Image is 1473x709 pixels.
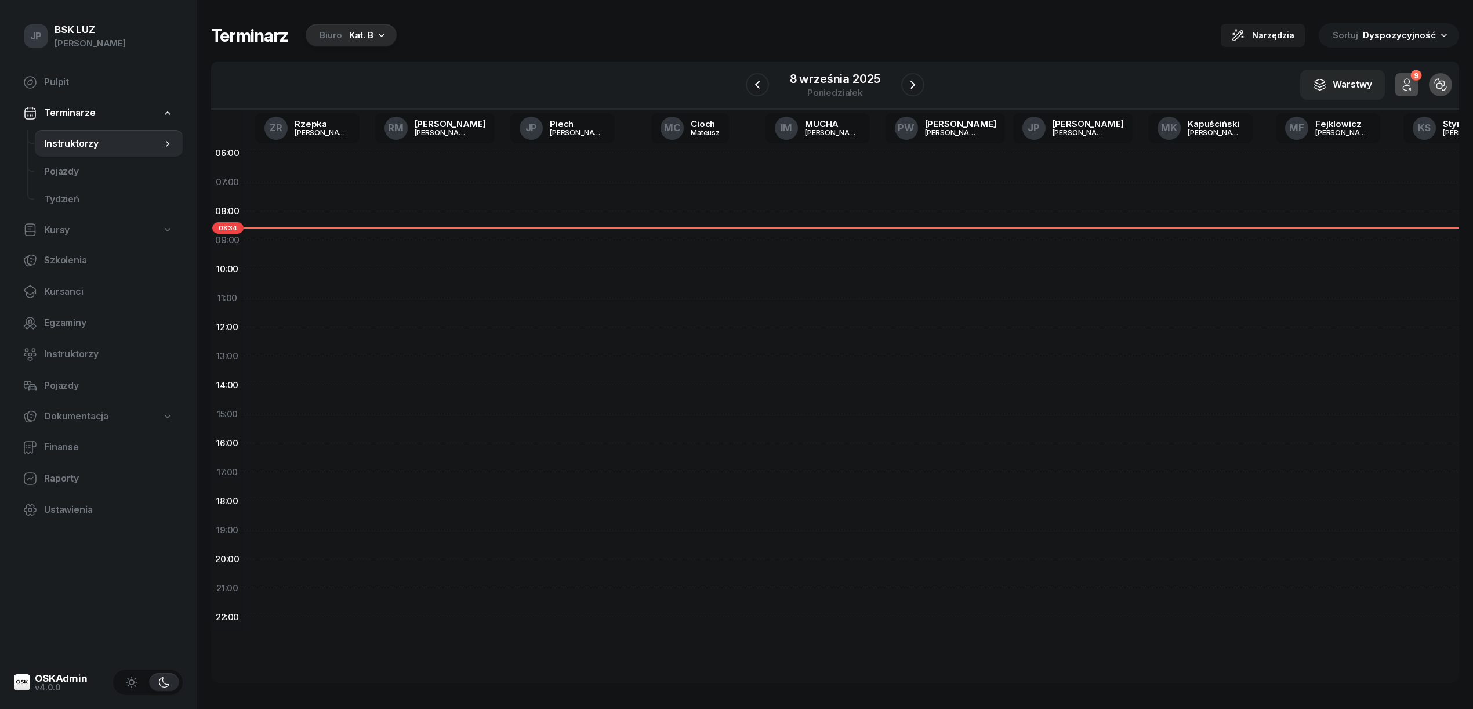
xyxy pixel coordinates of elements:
[270,123,282,133] span: ZR
[664,123,681,133] span: MC
[320,28,342,42] div: Biuro
[14,217,183,244] a: Kursy
[1188,129,1243,136] div: [PERSON_NAME]
[211,226,244,255] div: 09:00
[691,120,720,128] div: Cioch
[55,25,126,35] div: BSK LUZ
[1276,113,1380,143] a: MFFejklowicz[PERSON_NAME]
[211,458,244,487] div: 17:00
[211,487,244,516] div: 18:00
[898,123,915,133] span: PW
[1252,28,1294,42] span: Narzędzia
[14,674,30,690] img: logo-xs@2x.png
[1315,129,1371,136] div: [PERSON_NAME]
[1028,123,1040,133] span: JP
[1221,24,1305,47] button: Narzędzia
[211,342,244,371] div: 13:00
[30,31,42,41] span: JP
[781,123,793,133] span: IM
[35,683,88,692] div: v4.0.0
[14,68,183,96] a: Pulpit
[211,545,244,574] div: 20:00
[925,120,996,128] div: [PERSON_NAME]
[14,465,183,493] a: Raporty
[44,75,173,90] span: Pulpit
[44,223,70,238] span: Kursy
[925,129,981,136] div: [PERSON_NAME]
[510,113,615,143] a: JPPiech[PERSON_NAME]
[1053,120,1124,128] div: [PERSON_NAME]
[1300,70,1385,100] button: Warstwy
[14,100,183,126] a: Terminarze
[295,129,350,136] div: [PERSON_NAME]
[1319,23,1459,48] button: Sortuj Dyspozycyjność
[211,197,244,226] div: 08:00
[44,253,173,268] span: Szkolenia
[1395,73,1418,96] button: 9
[14,372,183,400] a: Pojazdy
[886,113,1006,143] a: PW[PERSON_NAME][PERSON_NAME]
[35,674,88,683] div: OSKAdmin
[35,186,183,214] a: Tydzień
[295,120,350,128] div: Rzepka
[691,129,720,136] div: Mateusz
[349,28,373,42] div: Kat. B
[550,120,605,128] div: Piech
[1313,77,1372,92] div: Warstwy
[44,378,173,393] span: Pojazdy
[44,164,173,179] span: Pojazdy
[1289,123,1304,133] span: MF
[211,284,244,313] div: 11:00
[14,247,183,274] a: Szkolenia
[14,341,183,368] a: Instruktorzy
[765,113,870,143] a: IMMUCHA[PERSON_NAME]
[805,120,861,128] div: MUCHA
[1315,120,1371,128] div: Fejklowicz
[1053,129,1108,136] div: [PERSON_NAME]
[1188,120,1243,128] div: Kapuściński
[211,516,244,545] div: 19:00
[44,471,173,486] span: Raporty
[1013,113,1133,143] a: JP[PERSON_NAME][PERSON_NAME]
[211,429,244,458] div: 16:00
[212,222,244,234] span: 08:34
[14,496,183,524] a: Ustawienia
[14,403,183,430] a: Dokumentacja
[790,73,881,85] div: 8 września 2025
[211,255,244,284] div: 10:00
[388,123,404,133] span: RM
[415,129,470,136] div: [PERSON_NAME]
[211,574,244,603] div: 21:00
[14,278,183,306] a: Kursanci
[35,158,183,186] a: Pojazdy
[525,123,538,133] span: JP
[211,603,244,632] div: 22:00
[211,371,244,400] div: 14:00
[415,120,486,128] div: [PERSON_NAME]
[375,113,495,143] a: RM[PERSON_NAME][PERSON_NAME]
[255,113,360,143] a: ZRRzepka[PERSON_NAME]
[1333,28,1360,43] span: Sortuj
[44,106,95,121] span: Terminarze
[44,409,108,424] span: Dokumentacja
[550,129,605,136] div: [PERSON_NAME]
[1418,123,1431,133] span: KS
[790,88,881,97] div: poniedziałek
[44,440,173,455] span: Finanse
[1410,70,1421,81] div: 9
[44,316,173,331] span: Egzaminy
[1161,123,1177,133] span: MK
[211,25,288,46] h1: Terminarz
[1363,30,1436,41] span: Dyspozycyjność
[1148,113,1253,143] a: MKKapuściński[PERSON_NAME]
[44,192,173,207] span: Tydzień
[302,24,397,47] button: BiuroKat. B
[44,502,173,518] span: Ustawienia
[44,136,162,151] span: Instruktorzy
[44,284,173,299] span: Kursanci
[805,129,861,136] div: [PERSON_NAME]
[35,130,183,158] a: Instruktorzy
[14,309,183,337] a: Egzaminy
[44,347,173,362] span: Instruktorzy
[211,313,244,342] div: 12:00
